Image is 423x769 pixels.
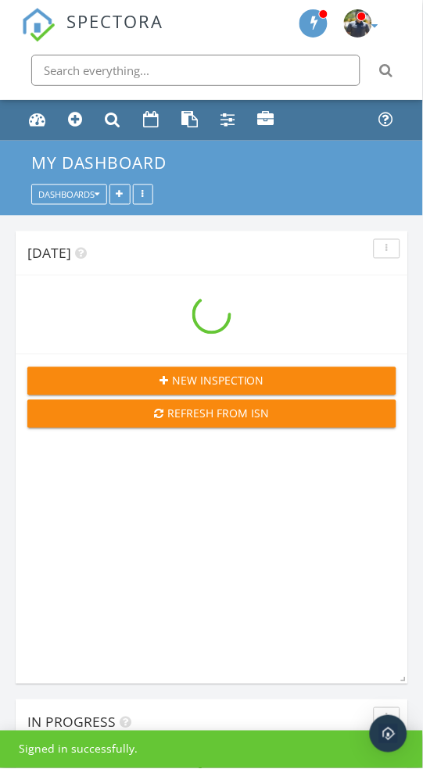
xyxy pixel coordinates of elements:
[31,152,179,173] a: My Dashboard
[24,106,52,135] a: Dashboard
[27,400,396,428] button: Refresh from ISN
[21,8,56,42] img: The Best Home Inspection Software - Spectora
[66,8,163,33] span: SPECTORA
[27,244,71,263] span: [DATE]
[172,373,264,389] span: New Inspection
[138,106,166,135] a: Calendar
[38,190,100,199] div: Dashboards
[27,367,396,395] button: New Inspection
[31,55,360,86] input: Search everything...
[370,716,407,753] div: Open Intercom Messenger
[344,9,372,38] img: 1c1037e502264338b55239e4da18b1ba.jpeg
[40,406,384,422] div: Refresh from ISN
[253,106,281,135] a: Profile
[21,23,163,53] a: SPECTORA
[373,106,399,135] a: Support Center
[63,106,89,135] a: New Inspection
[27,713,116,731] span: In Progress
[177,106,205,135] a: Templates
[19,742,138,758] div: Signed in successfully.
[31,184,107,204] button: Dashboards
[216,106,242,135] a: Settings
[100,106,127,135] a: Inspections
